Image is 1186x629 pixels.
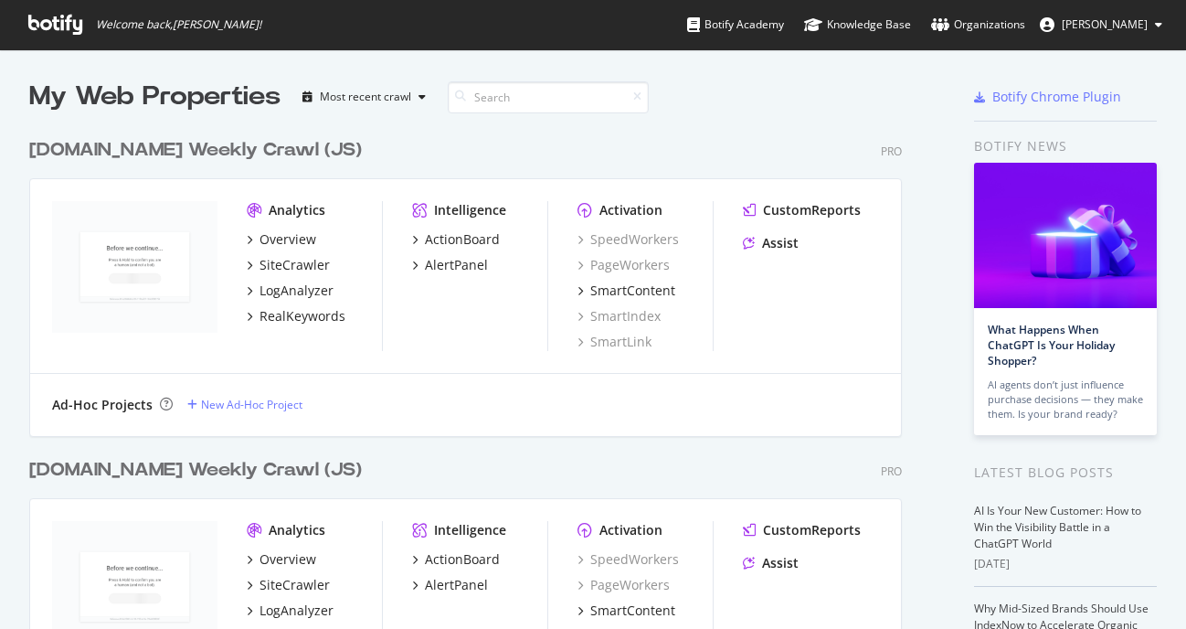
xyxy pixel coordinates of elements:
[577,333,651,351] a: SmartLink
[590,282,675,300] div: SmartContent
[425,230,500,249] div: ActionBoard
[425,576,488,594] div: AlertPanel
[743,521,861,539] a: CustomReports
[974,503,1141,551] a: AI Is Your New Customer: How to Win the Visibility Battle in a ChatGPT World
[1025,10,1177,39] button: [PERSON_NAME]
[881,464,902,479] div: Pro
[974,556,1157,572] div: [DATE]
[743,201,861,219] a: CustomReports
[577,550,679,569] a: SpeedWorkers
[577,602,675,620] a: SmartContent
[763,521,861,539] div: CustomReports
[590,602,675,620] div: SmartContent
[247,602,334,620] a: LogAnalyzer
[412,256,488,274] a: AlertPanel
[1062,16,1148,32] span: Lindsey Wasson
[988,378,1143,421] div: AI agents don’t just influence purchase decisions — they make them. Is your brand ready?
[269,201,325,219] div: Analytics
[259,602,334,620] div: LogAnalyzer
[577,230,679,249] a: SpeedWorkers
[743,234,799,252] a: Assist
[577,256,670,274] a: PageWorkers
[259,550,316,569] div: Overview
[434,201,506,219] div: Intelligence
[412,550,500,569] a: ActionBoard
[259,256,330,274] div: SiteCrawler
[247,282,334,300] a: LogAnalyzer
[577,576,670,594] a: PageWorkers
[29,137,369,164] a: [DOMAIN_NAME] Weekly Crawl (JS)
[320,91,411,102] div: Most recent crawl
[247,550,316,569] a: Overview
[295,82,433,112] button: Most recent crawl
[599,201,662,219] div: Activation
[29,137,362,164] div: [DOMAIN_NAME] Weekly Crawl (JS)
[247,256,330,274] a: SiteCrawler
[931,16,1025,34] div: Organizations
[577,307,661,325] a: SmartIndex
[577,282,675,300] a: SmartContent
[187,397,302,412] a: New Ad-Hoc Project
[763,201,861,219] div: CustomReports
[29,457,369,484] a: [DOMAIN_NAME] Weekly Crawl (JS)
[599,521,662,539] div: Activation
[96,17,261,32] span: Welcome back, [PERSON_NAME] !
[434,521,506,539] div: Intelligence
[259,307,345,325] div: RealKeywords
[762,554,799,572] div: Assist
[425,550,500,569] div: ActionBoard
[881,144,902,159] div: Pro
[247,576,330,594] a: SiteCrawler
[988,322,1115,368] a: What Happens When ChatGPT Is Your Holiday Shopper?
[992,88,1121,106] div: Botify Chrome Plugin
[201,397,302,412] div: New Ad-Hoc Project
[974,136,1157,156] div: Botify news
[259,230,316,249] div: Overview
[247,307,345,325] a: RealKeywords
[269,521,325,539] div: Analytics
[259,576,330,594] div: SiteCrawler
[412,576,488,594] a: AlertPanel
[247,230,316,249] a: Overview
[412,230,500,249] a: ActionBoard
[448,81,649,113] input: Search
[974,88,1121,106] a: Botify Chrome Plugin
[52,201,217,334] img: https://www.demarini.com/
[762,234,799,252] div: Assist
[52,396,153,414] div: Ad-Hoc Projects
[974,163,1157,308] img: What Happens When ChatGPT Is Your Holiday Shopper?
[974,463,1157,483] div: Latest Blog Posts
[29,79,281,115] div: My Web Properties
[743,554,799,572] a: Assist
[425,256,488,274] div: AlertPanel
[804,16,911,34] div: Knowledge Base
[259,282,334,300] div: LogAnalyzer
[687,16,784,34] div: Botify Academy
[29,457,362,484] div: [DOMAIN_NAME] Weekly Crawl (JS)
